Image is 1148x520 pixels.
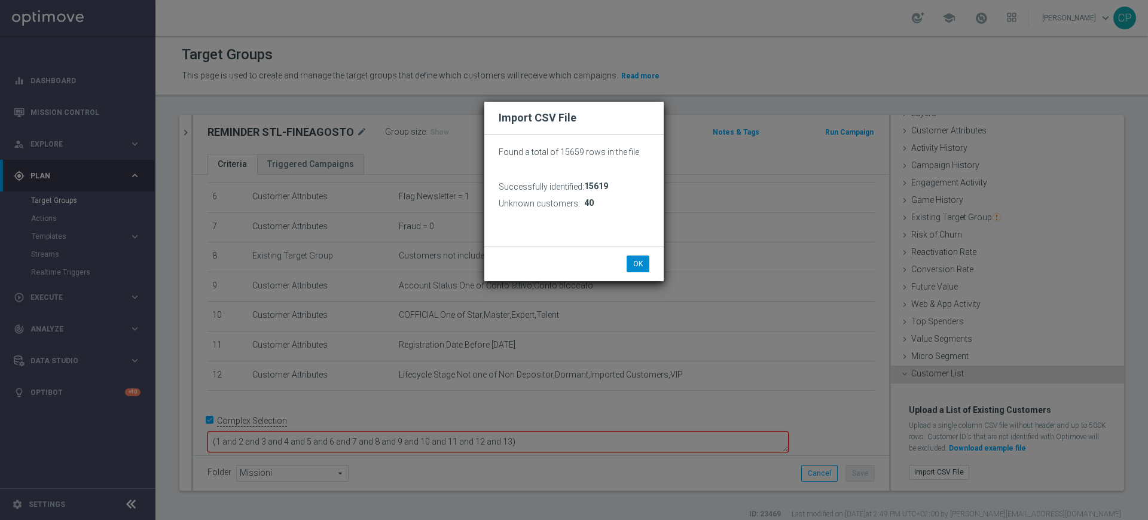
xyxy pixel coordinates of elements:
[584,198,594,208] span: 40
[627,256,649,272] button: OK
[499,147,649,157] p: Found a total of 15659 rows in the file
[584,181,608,191] span: 15619
[499,181,584,192] h3: Successfully identified:
[499,198,580,209] h3: Unknown customers:
[499,111,649,125] h2: Import CSV File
